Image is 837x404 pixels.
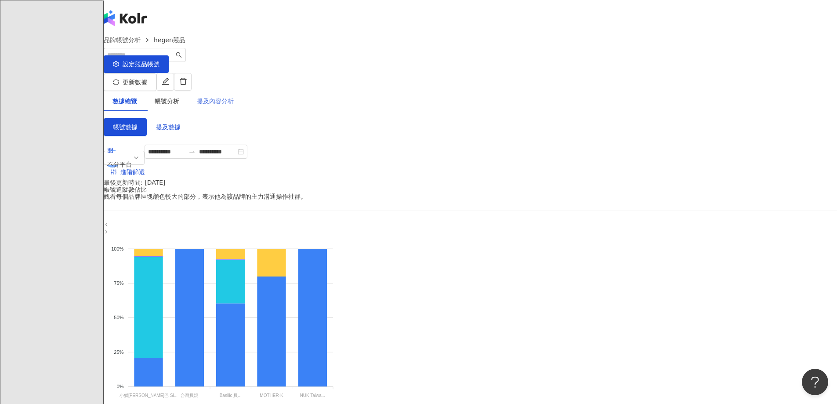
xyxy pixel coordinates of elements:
[123,61,159,68] span: 設定競品帳號
[104,10,147,26] img: logo
[220,393,242,398] tspan: Basilic 貝...
[114,280,123,286] tspan: 75%
[188,148,196,155] span: to
[120,165,145,179] span: 進階篩選
[176,52,182,58] span: search
[116,384,123,389] tspan: 0%
[104,118,147,136] button: 帳號數據
[113,79,119,85] span: sync
[181,393,198,398] tspan: 台灣貝親
[123,79,147,86] span: 更新數據
[300,393,326,398] tspan: NUK Taiwa...
[197,96,234,106] div: 提及內容分析
[156,124,181,131] span: 提及數據
[113,61,119,67] span: setting
[154,36,185,44] span: hegen競品
[114,349,123,355] tspan: 25%
[111,246,123,251] tspan: 100%
[114,315,123,320] tspan: 50%
[155,96,179,106] div: 帳號分析
[120,393,178,398] tspan: 小獅[PERSON_NAME]巴 Si...
[104,165,152,179] button: 進階篩選
[162,77,170,85] span: edit
[104,193,837,200] div: 觀看每個品牌區塊顏色較大的部分，表示他為該品牌的主力溝通操作社群。
[260,393,283,398] tspan: MOTHER-K
[104,179,837,186] div: 最後更新時間: [DATE]
[104,186,837,193] div: 帳號追蹤數佔比
[802,369,828,395] iframe: Help Scout Beacon - Open
[188,148,196,155] span: swap-right
[147,118,190,136] button: 提及數據
[107,158,132,171] div: 不分平台
[179,77,187,85] span: delete
[104,73,156,91] button: 更新數據
[102,35,142,45] a: 品牌帳號分析
[104,55,169,73] button: 設定競品帳號
[112,96,137,106] div: 數據總覽
[113,124,138,131] span: 帳號數據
